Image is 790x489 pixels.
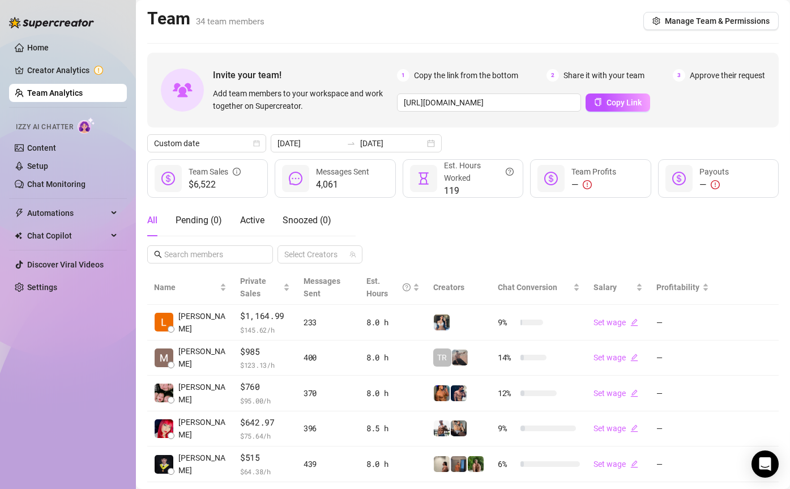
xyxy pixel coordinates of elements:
span: $ 75.64 /h [240,430,290,441]
input: Start date [277,137,342,150]
div: 8.0 h [366,316,420,329]
span: $ 123.13 /h [240,359,290,371]
a: Discover Viral Videos [27,260,104,269]
th: Name [147,270,233,305]
span: copy [594,98,602,106]
h2: Team [147,8,264,29]
span: search [154,250,162,258]
img: George [451,420,467,436]
img: Mariane Subia [155,348,173,367]
span: [PERSON_NAME] [178,452,227,477]
span: info-circle [233,165,241,178]
td: — [650,411,715,447]
span: Chat Conversion [498,283,557,292]
a: Settings [27,283,57,292]
span: hourglass [417,172,430,185]
span: Approve their request [690,69,765,82]
span: dollar-circle [544,172,558,185]
span: Profitability [656,283,699,292]
a: Team Analytics [27,88,83,97]
img: Wayne [451,456,467,472]
span: question-circle [506,159,514,184]
div: 439 [304,458,353,470]
span: Custom date [154,135,259,152]
span: 1 [397,69,409,82]
div: 400 [304,351,353,364]
span: 9 % [498,316,516,329]
img: LC [452,350,468,365]
span: swap-right [347,139,356,148]
a: Set wageedit [593,353,638,362]
span: 9 % [498,422,516,435]
span: 4,061 [316,178,369,192]
div: Team Sales [189,165,241,178]
span: $985 [240,345,290,359]
div: Pending ( 0 ) [176,214,222,227]
span: edit [630,354,638,362]
img: Mary Jane Moren… [155,419,173,438]
td: — [650,305,715,341]
a: Content [27,143,56,152]
td: — [650,376,715,411]
span: edit [630,318,638,326]
span: Team Profits [571,167,616,176]
span: 2 [546,69,559,82]
span: dollar-circle [672,172,686,185]
span: Messages Sent [304,277,340,298]
img: Regine Ore [155,384,173,402]
span: Copy Link [607,98,642,107]
img: Katy [434,314,450,330]
a: Set wageedit [593,460,638,469]
button: Copy Link [586,93,650,112]
img: JG [434,385,450,401]
span: 119 [444,184,514,198]
span: $760 [240,380,290,394]
img: Lexter Ore [155,313,173,331]
input: End date [360,137,425,150]
span: $515 [240,451,290,465]
span: Messages Sent [316,167,369,176]
span: message [289,172,302,185]
input: Search members [164,248,257,261]
a: Creator Analytics exclamation-circle [27,61,118,79]
span: to [347,139,356,148]
span: [PERSON_NAME] [178,381,227,406]
img: AI Chatter [78,117,95,134]
a: Home [27,43,49,52]
span: Snoozed ( 0 ) [283,215,331,226]
span: [PERSON_NAME] [178,416,227,441]
span: dollar-circle [161,172,175,185]
a: Set wageedit [593,424,638,433]
a: Chat Monitoring [27,180,86,189]
span: setting [652,17,660,25]
span: team [349,251,356,258]
div: 8.0 h [366,351,420,364]
a: Set wageedit [593,318,638,327]
span: Izzy AI Chatter [16,122,73,133]
span: edit [630,389,638,397]
span: Private Sales [240,277,266,298]
th: Creators [426,270,491,305]
span: 6 % [498,458,516,470]
span: Copy the link from the bottom [414,69,518,82]
span: $6,522 [189,178,241,192]
span: TR [437,351,447,364]
span: Add team members to your workspace and work together on Supercreator. [213,87,392,112]
span: edit [630,424,638,432]
span: [PERSON_NAME] [178,345,227,370]
span: Salary [593,283,617,292]
span: Payouts [699,167,729,176]
span: 34 team members [196,16,264,27]
span: edit [630,460,638,468]
span: Automations [27,204,108,222]
span: 12 % [498,387,516,399]
span: Share it with your team [563,69,644,82]
div: 8.0 h [366,458,420,470]
span: $ 64.38 /h [240,466,290,477]
div: All [147,214,157,227]
button: Manage Team & Permissions [643,12,779,30]
img: JUSTIN [434,420,450,436]
span: Active [240,215,264,226]
div: — [699,178,729,192]
div: 396 [304,422,353,435]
